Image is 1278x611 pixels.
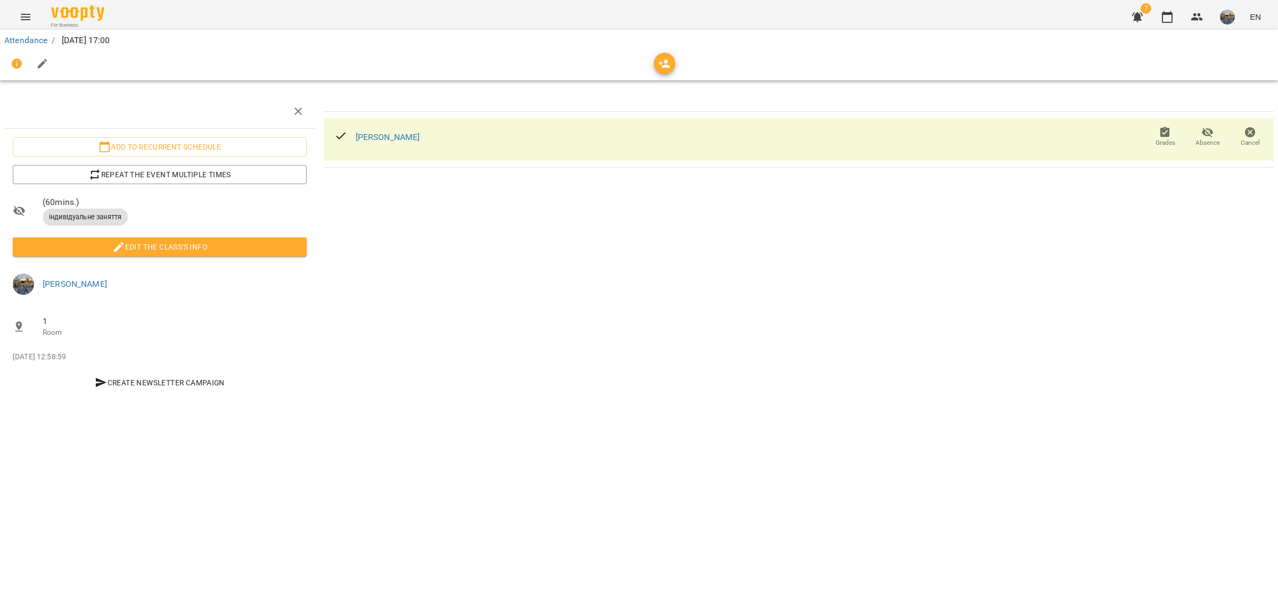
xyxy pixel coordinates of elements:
span: Grades [1156,138,1175,147]
a: [PERSON_NAME] [43,279,107,289]
button: Repeat the event multiple times [13,165,307,184]
button: Edit the class's Info [13,237,307,257]
span: For Business [51,22,104,29]
img: Voopty Logo [51,5,104,21]
img: e4bc6a3ab1e62a2b3fe154bdca76ca1b.jpg [13,274,34,295]
button: Menu [13,4,38,30]
img: e4bc6a3ab1e62a2b3fe154bdca76ca1b.jpg [1220,10,1235,24]
span: Cancel [1241,138,1260,147]
span: 7 [1141,3,1151,14]
button: Cancel [1229,122,1272,152]
button: Add to recurrent schedule [13,137,307,156]
button: Grades [1144,122,1186,152]
span: Repeat the event multiple times [21,168,298,181]
span: Add to recurrent schedule [21,141,298,153]
p: [DATE] 17:00 [60,34,110,47]
p: [DATE] 12:58:59 [13,352,307,362]
button: EN [1246,7,1265,27]
span: Edit the class's Info [21,241,298,253]
span: 1 [43,315,307,328]
p: Room [43,327,307,338]
a: [PERSON_NAME] [356,132,420,142]
span: EN [1250,11,1261,22]
button: Create Newsletter Campaign [13,373,307,392]
nav: breadcrumb [4,34,1274,47]
span: ( 60 mins. ) [43,196,307,209]
a: Attendance [4,35,47,45]
span: Create Newsletter Campaign [17,376,302,389]
span: Absence [1195,138,1220,147]
span: індивідуальне заняття [43,212,128,222]
button: Absence [1186,122,1229,152]
li: / [52,34,55,47]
